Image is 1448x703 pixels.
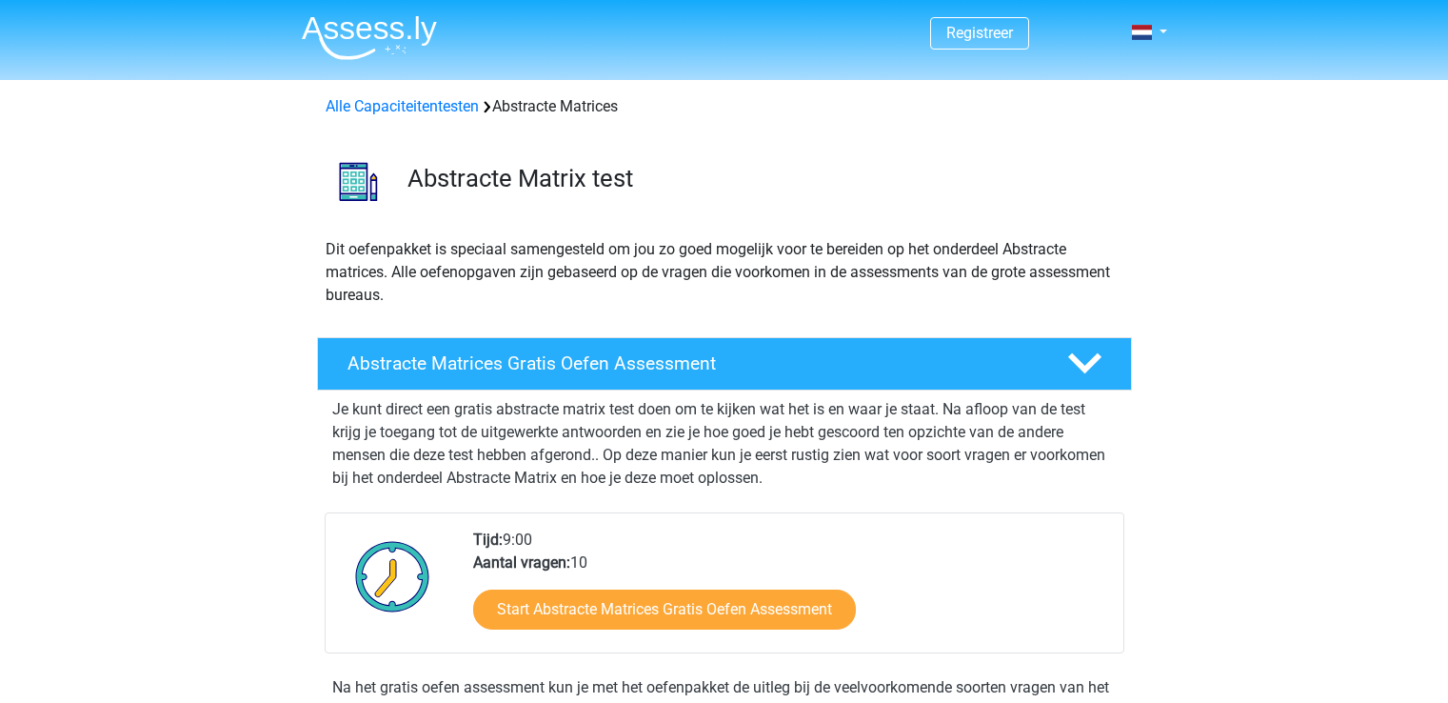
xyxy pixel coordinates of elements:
[946,24,1013,42] a: Registreer
[332,398,1117,490] p: Je kunt direct een gratis abstracte matrix test doen om te kijken wat het is en waar je staat. Na...
[302,15,437,60] img: Assessly
[347,352,1037,374] h4: Abstracte Matrices Gratis Oefen Assessment
[473,553,570,572] b: Aantal vragen:
[318,141,399,222] img: abstracte matrices
[318,95,1131,118] div: Abstracte Matrices
[473,531,503,549] b: Tijd:
[326,97,479,115] a: Alle Capaciteitentesten
[345,529,441,624] img: Klok
[309,337,1140,391] a: Abstracte Matrices Gratis Oefen Assessment
[473,590,856,630] a: Start Abstracte Matrices Gratis Oefen Assessment
[459,529,1122,653] div: 9:00 10
[326,238,1123,307] p: Dit oefenpakket is speciaal samengesteld om jou zo goed mogelijk voor te bereiden op het onderdee...
[407,164,1117,193] h3: Abstracte Matrix test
